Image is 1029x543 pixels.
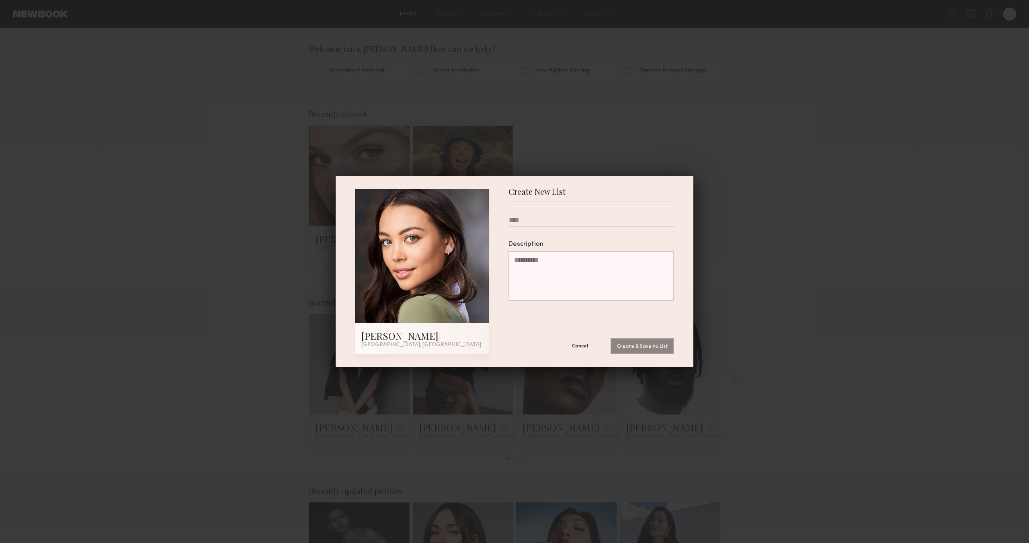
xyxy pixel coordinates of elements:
[508,241,674,248] div: Description
[361,329,483,342] div: [PERSON_NAME]
[611,338,674,354] button: Create & Save to List
[556,338,604,354] button: Cancel
[508,251,674,301] textarea: Description
[508,189,566,201] span: Create New List
[361,342,483,348] div: [GEOGRAPHIC_DATA], [GEOGRAPHIC_DATA]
